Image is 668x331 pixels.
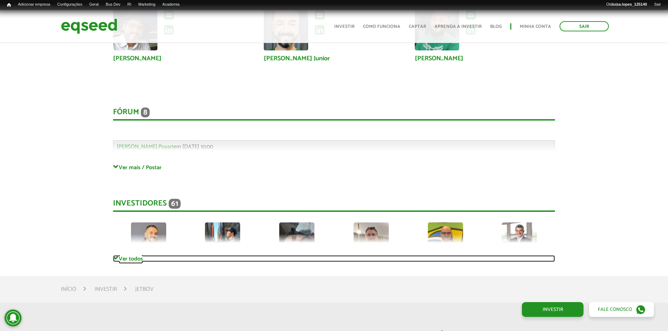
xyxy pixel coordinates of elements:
a: Ver todos [113,255,555,262]
a: Captar [409,24,426,29]
a: Bus Dev [102,2,124,7]
img: picture-112095-1687613792.jpg [205,222,240,258]
a: Ver mais / Postar [113,164,555,171]
a: Fale conosco [589,302,654,317]
a: Blog [490,24,502,29]
img: picture-72979-1756068561.jpg [131,222,166,258]
a: Início [4,2,14,8]
img: picture-45893-1685299866.jpg [428,222,463,258]
a: Aprenda a investir [435,24,482,29]
a: [PERSON_NAME] [415,55,463,62]
a: Configurações [54,2,86,7]
a: Início [61,287,76,292]
a: RI [124,2,135,7]
img: EqSeed [61,17,117,36]
a: Oláluiza.lopes_125140 [603,2,650,7]
div: Fórum [113,108,555,121]
span: 61 [169,199,181,209]
a: Minha conta [520,24,551,29]
a: Investir [334,24,355,29]
img: picture-126834-1752512559.jpg [354,222,389,258]
div: Investidores [113,199,555,212]
a: Marketing [135,2,159,7]
span: em [DATE] 10:00 [117,142,213,152]
a: Como funciona [363,24,400,29]
span: 8 [141,108,150,117]
span: Início [7,2,11,7]
a: Sair [560,21,609,31]
img: picture-121595-1719786865.jpg [279,222,314,258]
a: Investir [522,302,583,317]
a: Adicionar empresa [14,2,54,7]
a: Sair [650,2,664,7]
a: [PERSON_NAME] [113,55,162,62]
a: Geral [86,2,102,7]
li: JetBov [135,284,154,294]
img: picture-113391-1693569165.jpg [502,222,537,258]
a: Academia [159,2,183,7]
a: [PERSON_NAME] Junior [264,55,330,62]
strong: luiza.lopes_125140 [612,2,647,6]
a: Investir [95,287,117,292]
